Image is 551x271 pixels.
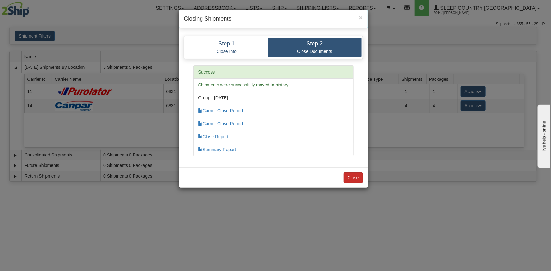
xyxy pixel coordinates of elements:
[190,41,263,47] h4: Step 1
[190,49,263,54] p: Close Info
[193,78,354,91] li: Shipments were successfully moved to history
[344,172,363,183] button: Close
[198,108,243,113] a: Carrier Close Report
[193,91,354,104] li: Group : [DATE]
[268,38,362,57] a: Step 2 Close Documents
[198,121,243,126] a: Carrier Close Report
[5,5,58,10] div: live help - online
[273,49,357,54] p: Close Documents
[273,41,357,47] h4: Step 2
[184,15,363,23] h4: Closing Shipments
[359,14,362,21] button: Close
[185,38,268,57] a: Step 1 Close Info
[198,147,236,152] a: Summary Report
[536,103,550,168] iframe: chat widget
[193,65,354,79] li: Success
[359,14,362,21] span: ×
[198,134,229,139] a: Close Report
